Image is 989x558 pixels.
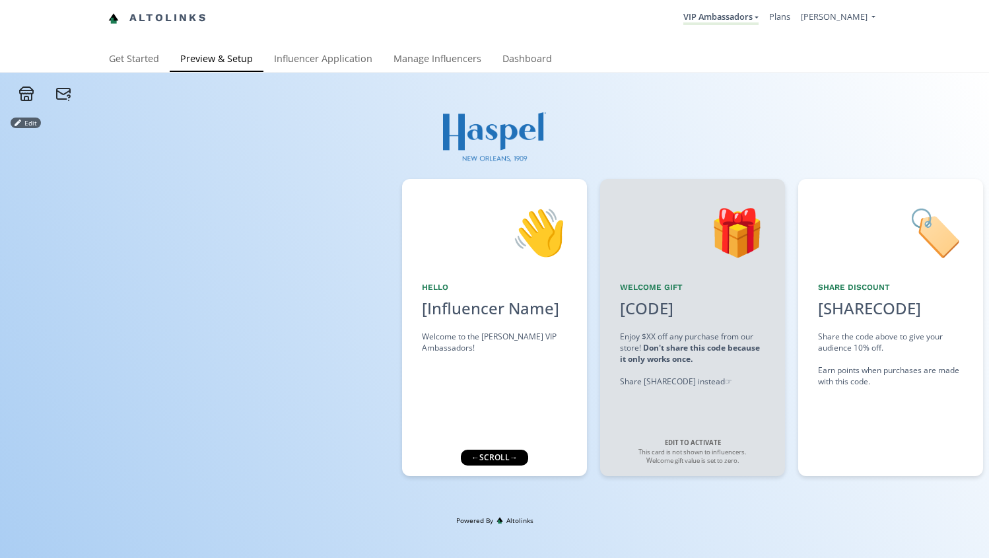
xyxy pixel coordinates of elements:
[461,450,528,466] div: ← scroll →
[506,516,533,525] span: Altolinks
[422,282,567,293] div: Hello
[263,47,383,73] a: Influencer Application
[11,118,41,128] button: Edit
[422,297,567,320] div: [Influencer Name]
[108,13,119,24] img: favicon-32x32.png
[627,438,759,466] div: This card is not shown to influencers. Welcome gift value is set to zero.
[612,297,681,320] div: [CODE]
[769,11,790,22] a: Plans
[108,7,207,29] a: Altolinks
[620,282,765,293] div: Welcome Gift
[383,47,492,73] a: Manage Influencers
[801,11,868,22] span: [PERSON_NAME]
[456,516,493,525] span: Powered By
[818,297,921,320] div: [SHARECODE]
[98,47,170,73] a: Get Started
[665,438,721,447] strong: EDIT TO ACTIVATE
[818,199,963,266] div: 🏷️
[801,11,875,26] a: [PERSON_NAME]
[818,331,963,388] div: Share the code above to give your audience 10% off. Earn points when purchases are made with this...
[818,282,963,293] div: Share Discount
[620,331,765,388] div: Enjoy $XX off any purchase from our store! Share [SHARECODE] instead ☞
[683,11,759,25] a: VIP Ambassadors
[422,199,567,266] div: 👋
[496,517,503,524] img: favicon-32x32.png
[422,331,567,353] div: Welcome to the [PERSON_NAME] VIP Ambassadors!
[620,199,765,266] div: 🎁
[620,342,760,365] strong: Don't share this code because it only works once.
[443,112,546,162] img: 3HsefsGFFCdV
[492,47,563,73] a: Dashboard
[170,47,263,73] a: Preview & Setup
